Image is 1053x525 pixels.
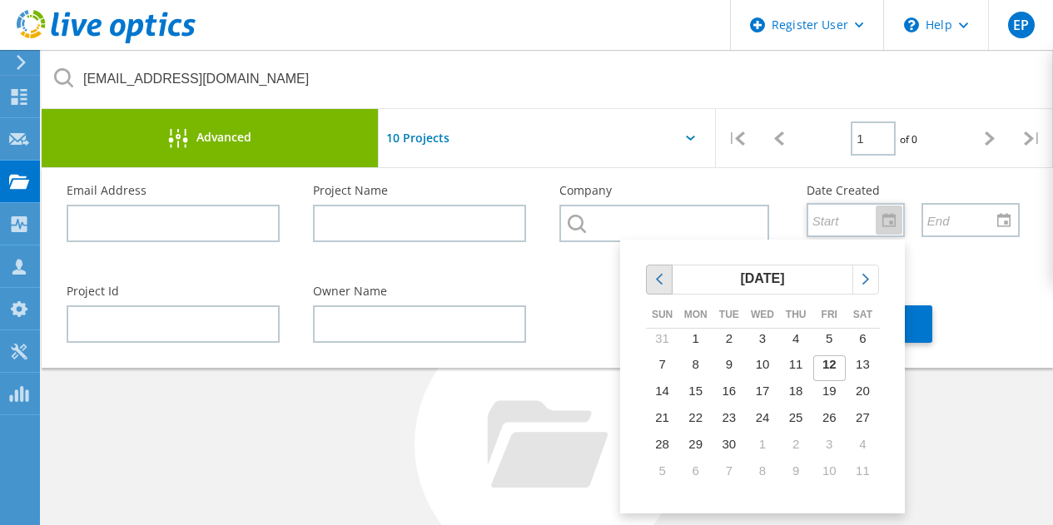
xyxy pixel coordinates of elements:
td: Monday, September 15, 2025 [679,382,713,409]
span: 5 [826,331,832,345]
span: 10 [756,357,770,371]
td: Sunday, September 28, 2025 [646,434,679,461]
span: 14 [655,384,669,398]
td: Tuesday, September 30, 2025 [713,434,746,461]
span: 28 [655,437,669,451]
td: Tuesday, September 2, 2025 [713,329,746,355]
label: Date Created [807,185,1020,196]
div: | [1011,109,1053,168]
td: Tuesday, September 16, 2025 [713,382,746,409]
div: Calendar [645,265,880,488]
td: Friday, September 5, 2025 [812,329,846,355]
input: Start [808,204,892,235]
td: Friday, September 26, 2025 [812,409,846,435]
td: Saturday, September 27, 2025 [846,409,879,435]
span: EP [1013,18,1029,32]
a: chevronleft [646,265,673,295]
td: Monday, September 1, 2025 [679,329,713,355]
td: Saturday, September 20, 2025 [846,382,879,409]
span: 4 [859,437,866,451]
span: 7 [726,463,733,478]
td: Friday, October 3, 2025 [812,434,846,461]
td: Saturday, September 13, 2025 [846,355,879,382]
span: 8 [693,357,699,371]
span: 11 [856,463,870,478]
a: chevronright [852,265,879,295]
td: Wednesday, September 24, 2025 [746,409,779,435]
td: Wednesday, October 1, 2025 [746,434,779,461]
span: 30 [723,437,737,451]
td: Wednesday, September 17, 2025 [746,382,779,409]
span: 1 [693,331,699,345]
td: Thursday, October 9, 2025 [779,461,812,488]
th: Tue [713,308,746,329]
td: Monday, October 6, 2025 [679,461,713,488]
span: Advanced [196,131,251,143]
span: 2 [726,331,733,345]
td: Tuesday, September 9, 2025 [713,355,746,382]
td: Tuesday, October 7, 2025 [713,461,746,488]
span: 16 [723,384,737,398]
span: 24 [756,410,770,424]
td: Wednesday, October 8, 2025 [746,461,779,488]
label: Owner Name [313,285,526,297]
span: 20 [856,384,870,398]
span: 18 [789,384,803,398]
td: Sunday, September 21, 2025 [646,409,679,435]
span: 22 [688,410,703,424]
span: 6 [859,331,866,345]
td: Friday, September 19, 2025 [812,382,846,409]
label: Project Id [67,285,280,297]
span: 3 [759,331,766,345]
td: Wednesday, September 3, 2025 [746,329,779,355]
span: 19 [822,384,837,398]
td: Thursday, October 2, 2025 [779,434,812,461]
td: Monday, September 29, 2025 [679,434,713,461]
span: 12 [822,357,837,371]
span: 7 [658,357,665,371]
td: Friday, October 10, 2025 [812,461,846,488]
span: 17 [756,384,770,398]
a: Live Optics Dashboard [17,35,196,47]
th: Thu [779,308,812,329]
span: [DATE] [740,271,784,286]
span: 29 [688,437,703,451]
span: 6 [693,463,699,478]
td: Thursday, September 11, 2025 [779,355,812,382]
span: 27 [856,410,870,424]
th: Mon [679,308,713,329]
label: Company [559,185,772,196]
th: Wed [746,308,779,329]
span: 1 [759,437,766,451]
span: 31 [655,331,669,345]
span: 13 [856,357,870,371]
span: 23 [723,410,737,424]
span: 25 [789,410,803,424]
span: 15 [688,384,703,398]
td: Friday, September 12, 2025 [812,355,846,382]
td: Saturday, October 4, 2025 [846,434,879,461]
span: 11 [789,357,803,371]
span: 3 [826,437,832,451]
span: 4 [792,331,799,345]
td: Monday, September 8, 2025 [679,355,713,382]
td: Thursday, September 4, 2025 [779,329,812,355]
span: 26 [822,410,837,424]
svg: \n [904,17,919,32]
span: 9 [726,357,733,371]
th: Fri [812,308,846,329]
div: | [716,109,758,168]
td: Tuesday, September 23, 2025 [713,409,746,435]
td: Thursday, September 18, 2025 [779,382,812,409]
td: Saturday, October 11, 2025 [846,461,879,488]
td: Sunday, October 5, 2025 [646,461,679,488]
span: 9 [792,463,799,478]
td: Sunday, September 14, 2025 [646,382,679,409]
a: September 2025 [672,265,853,295]
td: Wednesday, September 10, 2025 [746,355,779,382]
td: Sunday, September 7, 2025 [646,355,679,382]
th: Sun [646,308,679,329]
span: 8 [759,463,766,478]
th: Sat [846,308,879,329]
td: Monday, September 22, 2025 [679,409,713,435]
